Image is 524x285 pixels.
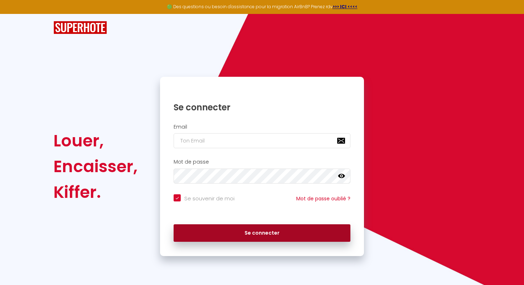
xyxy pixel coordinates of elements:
[53,154,138,179] div: Encaisser,
[296,195,350,202] a: Mot de passe oublié ?
[174,102,350,113] h1: Se connecter
[333,4,358,10] a: >>> ICI <<<<
[53,21,107,34] img: SuperHote logo
[174,224,350,242] button: Se connecter
[174,159,350,165] h2: Mot de passe
[53,128,138,154] div: Louer,
[53,179,138,205] div: Kiffer.
[174,124,350,130] h2: Email
[174,133,350,148] input: Ton Email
